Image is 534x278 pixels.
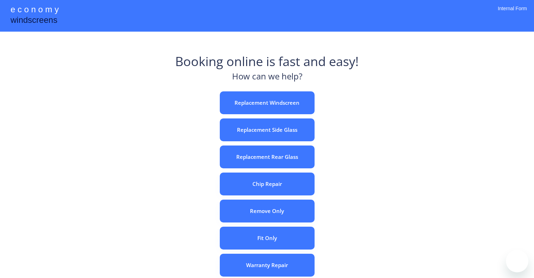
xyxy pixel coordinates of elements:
[220,146,315,168] button: Replacement Rear Glass
[175,53,359,70] div: Booking online is fast and easy!
[220,173,315,195] button: Chip Repair
[220,200,315,222] button: Remove Only
[498,5,527,21] div: Internal Form
[220,227,315,250] button: Fit Only
[506,250,528,272] iframe: Button to launch messaging window
[220,118,315,141] button: Replacement Side Glass
[232,70,302,86] div: How can we help?
[11,4,59,17] div: e c o n o m y
[220,254,315,277] button: Warranty Repair
[11,14,57,28] div: windscreens
[220,91,315,114] button: Replacement Windscreen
